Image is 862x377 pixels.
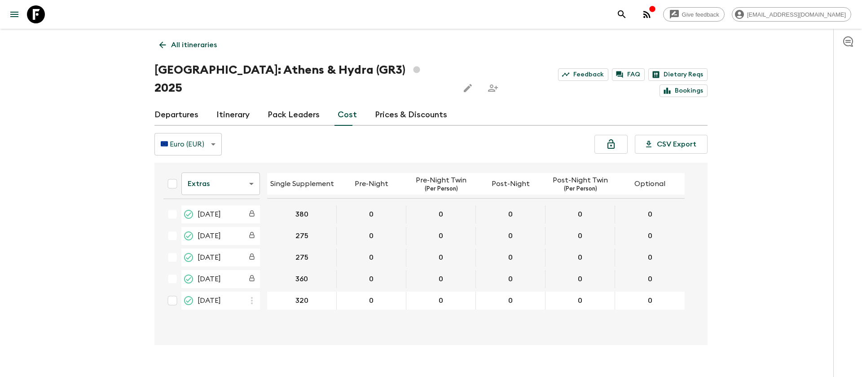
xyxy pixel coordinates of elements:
button: 0 [636,227,664,245]
button: 0 [496,205,525,223]
p: Pre-Night [355,178,388,189]
button: 0 [427,227,455,245]
div: 02 Sep 2025; Optional [615,270,685,288]
div: 12 Aug 2025; Post-Night Twin [545,248,615,266]
div: 07 Oct 2025; Post-Night Twin [545,292,615,310]
div: 07 Oct 2025; Pre-Night Twin [406,292,476,310]
button: 0 [427,292,455,310]
div: Costs are fixed. The departure date (12 Aug 2025) has passed [244,249,260,266]
button: Lock costs [594,135,628,154]
div: 02 Sep 2025; Pre-Night [337,270,406,288]
div: Costs are fixed. The departure date (10 Jun 2025) has passed [244,206,260,222]
button: CSV Export [635,135,708,154]
span: Give feedback [677,11,724,18]
a: Pack Leaders [268,104,320,126]
div: 10 Jun 2025; Post-Night Twin [545,205,615,223]
button: 275 [285,248,319,266]
a: Dietary Reqs [648,68,708,81]
div: Costs are fixed. The departure date (01 Jul 2025) has passed [244,228,260,244]
a: Departures [154,104,198,126]
svg: On Request [183,295,194,306]
button: 0 [357,227,386,245]
svg: Completed [183,274,194,284]
div: 02 Sep 2025; Post-Night [476,270,545,288]
button: 380 [285,205,319,223]
div: 10 Jun 2025; Pre-Night [337,205,406,223]
div: 12 Aug 2025; Optional [615,248,685,266]
span: [DATE] [198,209,221,220]
div: 10 Jun 2025; Post-Night [476,205,545,223]
p: Optional [634,178,665,189]
a: Itinerary [216,104,250,126]
div: 01 Jul 2025; Post-Night [476,227,545,245]
div: 01 Jul 2025; Single Supplement [267,227,337,245]
button: 0 [566,248,594,266]
div: 02 Sep 2025; Post-Night Twin [545,270,615,288]
button: 0 [357,292,386,310]
button: 0 [496,270,525,288]
div: 07 Oct 2025; Post-Night [476,292,545,310]
span: Share this itinerary [484,79,502,97]
button: 0 [427,270,455,288]
p: Post-Night [492,178,530,189]
button: 0 [566,270,594,288]
span: [DATE] [198,231,221,241]
div: 01 Jul 2025; Pre-Night [337,227,406,245]
svg: Completed [183,209,194,220]
button: 0 [357,248,386,266]
div: 12 Aug 2025; Pre-Night Twin [406,248,476,266]
button: 0 [496,227,525,245]
a: Give feedback [663,7,725,22]
div: 12 Aug 2025; Single Supplement [267,248,337,266]
a: Bookings [660,84,708,97]
span: [DATE] [198,274,221,284]
button: 0 [357,205,386,223]
button: Edit this itinerary [459,79,477,97]
button: menu [5,5,23,23]
div: 01 Jul 2025; Post-Night Twin [545,227,615,245]
button: 320 [285,292,319,310]
button: 0 [427,205,455,223]
button: 0 [636,248,664,266]
a: Prices & Discounts [375,104,447,126]
a: Cost [338,104,357,126]
div: 02 Sep 2025; Pre-Night Twin [406,270,476,288]
button: search adventures [613,5,631,23]
button: 0 [636,205,664,223]
div: 07 Oct 2025; Pre-Night [337,292,406,310]
h1: [GEOGRAPHIC_DATA]: Athens & Hydra (GR3) 2025 [154,61,452,97]
div: 07 Oct 2025; Single Supplement [267,292,337,310]
p: Pre-Night Twin [416,175,466,186]
a: FAQ [612,68,645,81]
div: 02 Sep 2025; Single Supplement [267,270,337,288]
p: (Per Person) [425,186,458,193]
button: 275 [285,227,319,245]
svg: Completed [183,252,194,263]
div: 12 Aug 2025; Post-Night [476,248,545,266]
div: 🇪🇺 Euro (EUR) [154,132,222,157]
div: Costs are fixed. The departure date (02 Sep 2025) has passed [244,271,260,287]
button: 0 [566,292,594,310]
button: 0 [636,292,664,310]
button: 0 [566,205,594,223]
p: Single Supplement [270,178,334,189]
div: 10 Jun 2025; Optional [615,205,685,223]
div: Extras [181,171,260,196]
div: 07 Oct 2025; Optional [615,292,685,310]
p: All itineraries [171,40,217,50]
a: All itineraries [154,36,222,54]
button: 0 [357,270,386,288]
button: 0 [636,270,664,288]
button: 360 [285,270,319,288]
div: 10 Jun 2025; Pre-Night Twin [406,205,476,223]
div: Select all [163,175,181,193]
button: 0 [566,227,594,245]
svg: Completed [183,231,194,241]
span: [DATE] [198,252,221,263]
span: [DATE] [198,295,221,306]
div: 10 Jun 2025; Single Supplement [267,205,337,223]
p: Post-Night Twin [553,175,608,186]
div: 01 Jul 2025; Optional [615,227,685,245]
button: 0 [496,248,525,266]
div: [EMAIL_ADDRESS][DOMAIN_NAME] [732,7,851,22]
